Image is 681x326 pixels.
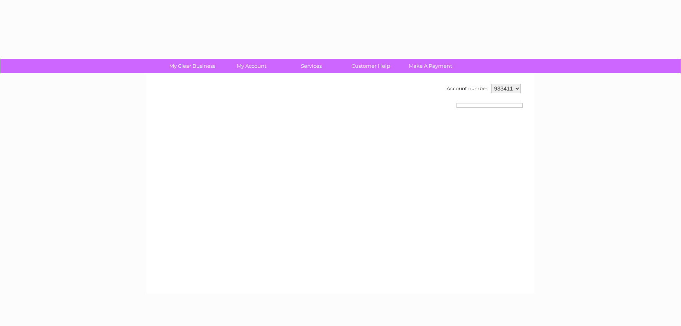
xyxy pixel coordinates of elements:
[219,59,284,73] a: My Account
[339,59,403,73] a: Customer Help
[398,59,463,73] a: Make A Payment
[279,59,344,73] a: Services
[160,59,225,73] a: My Clear Business
[445,82,489,95] td: Account number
